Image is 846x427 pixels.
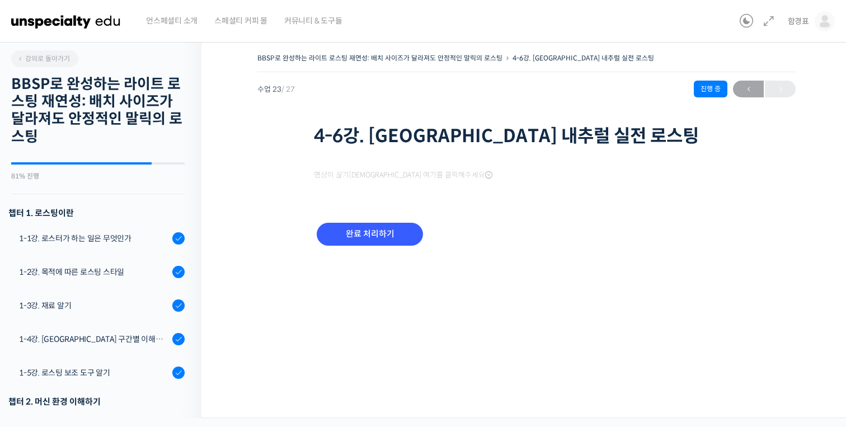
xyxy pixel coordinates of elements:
div: 81% 진행 [11,173,185,180]
div: 진행 중 [694,81,727,97]
a: 4-6강. [GEOGRAPHIC_DATA] 내추럴 실전 로스팅 [513,54,654,62]
a: 강의로 돌아가기 [11,50,78,67]
a: BBSP로 완성하는 라이트 로스팅 재연성: 배치 사이즈가 달라져도 안정적인 말릭의 로스팅 [257,54,502,62]
input: 완료 처리하기 [317,223,423,246]
div: 1-1강. 로스터가 하는 일은 무엇인가 [19,232,169,245]
div: 챕터 2. 머신 환경 이해하기 [8,394,185,409]
span: 함경표 [788,16,809,26]
h2: BBSP로 완성하는 라이트 로스팅 재연성: 배치 사이즈가 달라져도 안정적인 말릭의 로스팅 [11,76,185,146]
a: ←이전 [733,81,764,97]
div: 1-4강. [GEOGRAPHIC_DATA] 구간별 이해와 용어 [19,333,169,345]
span: 영상이 끊기[DEMOGRAPHIC_DATA] 여기를 클릭해주세요 [314,171,492,180]
div: 1-5강. 로스팅 보조 도구 알기 [19,367,169,379]
span: 강의로 돌아가기 [17,54,70,63]
div: 1-3강. 재료 알기 [19,299,169,312]
div: 1-2강. 목적에 따른 로스팅 스타일 [19,266,169,278]
span: / 27 [281,85,295,94]
span: ← [733,82,764,97]
span: 수업 23 [257,86,295,93]
h1: 4-6강. [GEOGRAPHIC_DATA] 내추럴 실전 로스팅 [314,125,739,147]
h3: 챕터 1. 로스팅이란 [8,205,185,220]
